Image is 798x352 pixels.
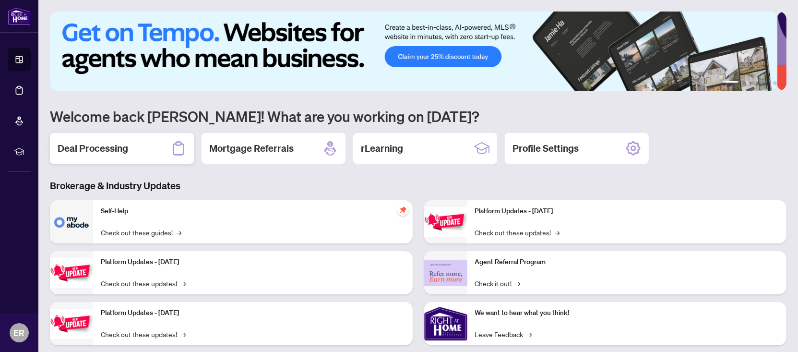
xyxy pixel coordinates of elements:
img: Platform Updates - July 21, 2025 [50,309,93,339]
span: pushpin [397,204,409,216]
img: Platform Updates - September 16, 2025 [50,258,93,288]
h2: Profile Settings [512,142,579,155]
h1: Welcome back [PERSON_NAME]! What are you working on [DATE]? [50,107,786,125]
a: Leave Feedback→ [475,329,532,340]
h2: Deal Processing [58,142,128,155]
h2: rLearning [361,142,403,155]
span: ER [14,326,25,340]
p: We want to hear what you think! [475,308,779,318]
button: 1 [723,81,738,85]
span: → [555,227,560,238]
button: 3 [750,81,754,85]
h2: Mortgage Referrals [209,142,294,155]
p: Platform Updates - [DATE] [475,206,779,217]
span: → [181,278,186,289]
a: Check out these guides!→ [101,227,181,238]
button: 6 [773,81,777,85]
h3: Brokerage & Industry Updates [50,179,786,193]
a: Check out these updates!→ [475,227,560,238]
span: → [181,329,186,340]
button: 4 [758,81,762,85]
img: We want to hear what you think! [424,302,467,345]
span: → [516,278,521,289]
span: → [177,227,181,238]
p: Platform Updates - [DATE] [101,257,405,267]
img: Platform Updates - June 23, 2025 [424,207,467,237]
p: Platform Updates - [DATE] [101,308,405,318]
img: logo [8,7,31,25]
a: Check it out!→ [475,278,521,289]
img: Self-Help [50,200,93,243]
img: Agent Referral Program [424,260,467,286]
button: Open asap [760,318,788,347]
a: Check out these updates!→ [101,278,186,289]
p: Self-Help [101,206,405,217]
span: → [527,329,532,340]
img: Slide 0 [50,12,777,91]
button: 5 [765,81,769,85]
p: Agent Referral Program [475,257,779,267]
button: 2 [742,81,746,85]
a: Check out these updates!→ [101,329,186,340]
